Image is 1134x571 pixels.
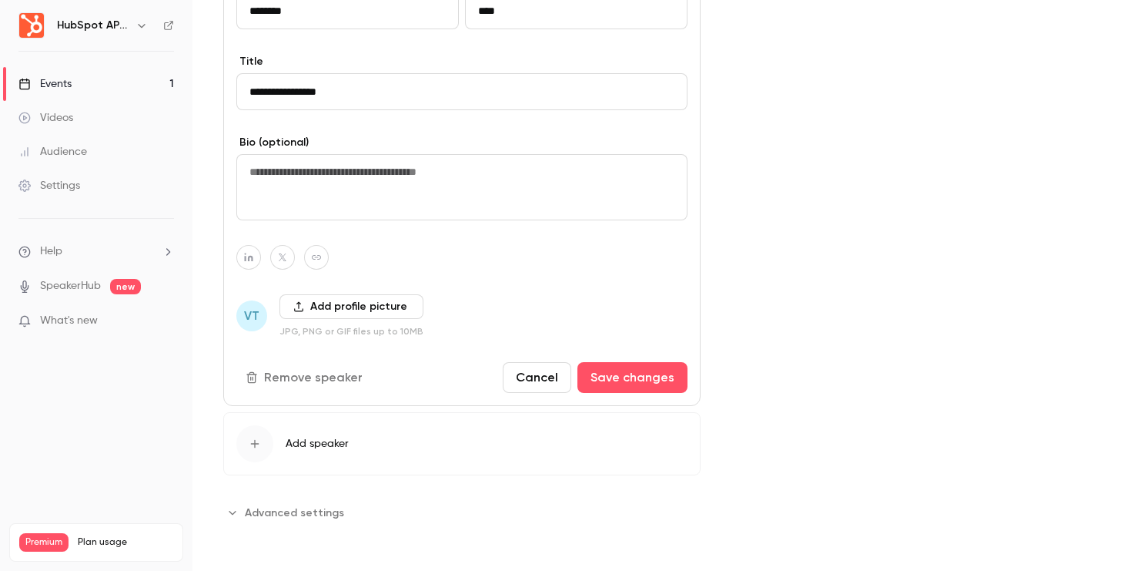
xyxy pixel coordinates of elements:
[236,135,687,150] label: Bio (optional)
[40,313,98,329] span: What's new
[18,178,80,193] div: Settings
[19,13,44,38] img: HubSpot APAC
[503,362,571,393] button: Cancel
[577,362,687,393] button: Save changes
[18,76,72,92] div: Events
[223,500,701,525] section: Advanced settings
[78,536,173,549] span: Plan usage
[57,18,129,33] h6: HubSpot APAC
[279,294,423,319] button: Add profile picture
[223,500,353,525] button: Advanced settings
[286,436,349,452] span: Add speaker
[244,307,259,325] span: VT
[18,144,87,160] div: Audience
[40,244,62,260] span: Help
[223,412,701,475] button: Add speaker
[279,325,423,338] p: JPG, PNG or GIF files up to 10MB
[18,244,174,260] li: help-dropdown-opener
[40,278,101,294] a: SpeakerHub
[18,110,73,126] div: Videos
[245,505,344,521] span: Advanced settings
[236,54,687,69] label: Title
[110,279,141,294] span: new
[236,362,375,393] button: Remove speaker
[156,314,174,328] iframe: Noticeable Trigger
[19,533,69,552] span: Premium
